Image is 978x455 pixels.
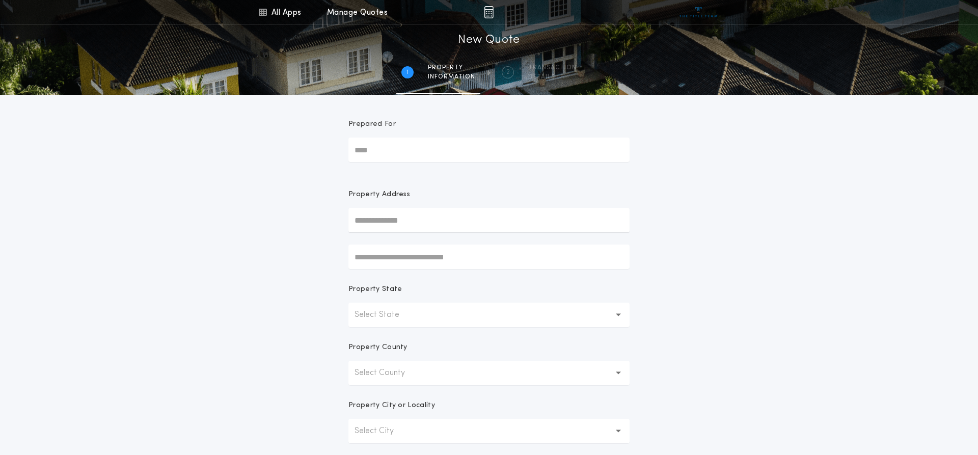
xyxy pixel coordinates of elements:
img: vs-icon [680,7,718,17]
input: Prepared For [348,138,630,162]
button: Select City [348,419,630,443]
p: Select City [355,425,410,437]
p: Select County [355,367,421,379]
span: Property [428,64,475,72]
h1: New Quote [458,32,520,48]
button: Select County [348,361,630,385]
span: Transaction [528,64,577,72]
p: Prepared For [348,119,396,129]
span: details [528,73,577,81]
p: Property City or Locality [348,400,435,411]
p: Property State [348,284,402,295]
h2: 2 [506,68,510,76]
p: Property County [348,342,407,353]
img: img [484,6,494,18]
button: Select State [348,303,630,327]
span: information [428,73,475,81]
p: Select State [355,309,416,321]
h2: 1 [406,68,409,76]
p: Property Address [348,190,630,200]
